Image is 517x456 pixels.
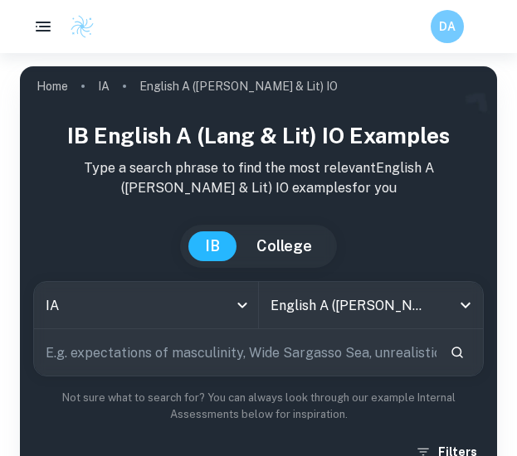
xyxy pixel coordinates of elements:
button: DA [431,10,464,43]
p: English A ([PERSON_NAME] & Lit) IO [139,77,338,95]
button: College [240,231,329,261]
a: Clastify logo [60,14,95,39]
input: E.g. expectations of masculinity, Wide Sargasso Sea, unrealistic beauty standards... [34,329,437,376]
p: Not sure what to search for? You can always look through our example Internal Assessments below f... [33,390,484,424]
p: Type a search phrase to find the most relevant English A ([PERSON_NAME] & Lit) IO examples for you [33,158,484,198]
img: Clastify logo [70,14,95,39]
button: IB [188,231,237,261]
div: IA [34,282,258,328]
button: Search [443,338,471,366]
a: IA [98,75,110,98]
h6: DA [438,17,457,36]
h1: IB English A (Lang & Lit) IO examples [33,119,484,152]
button: Open [454,293,477,317]
a: Home [37,75,68,98]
